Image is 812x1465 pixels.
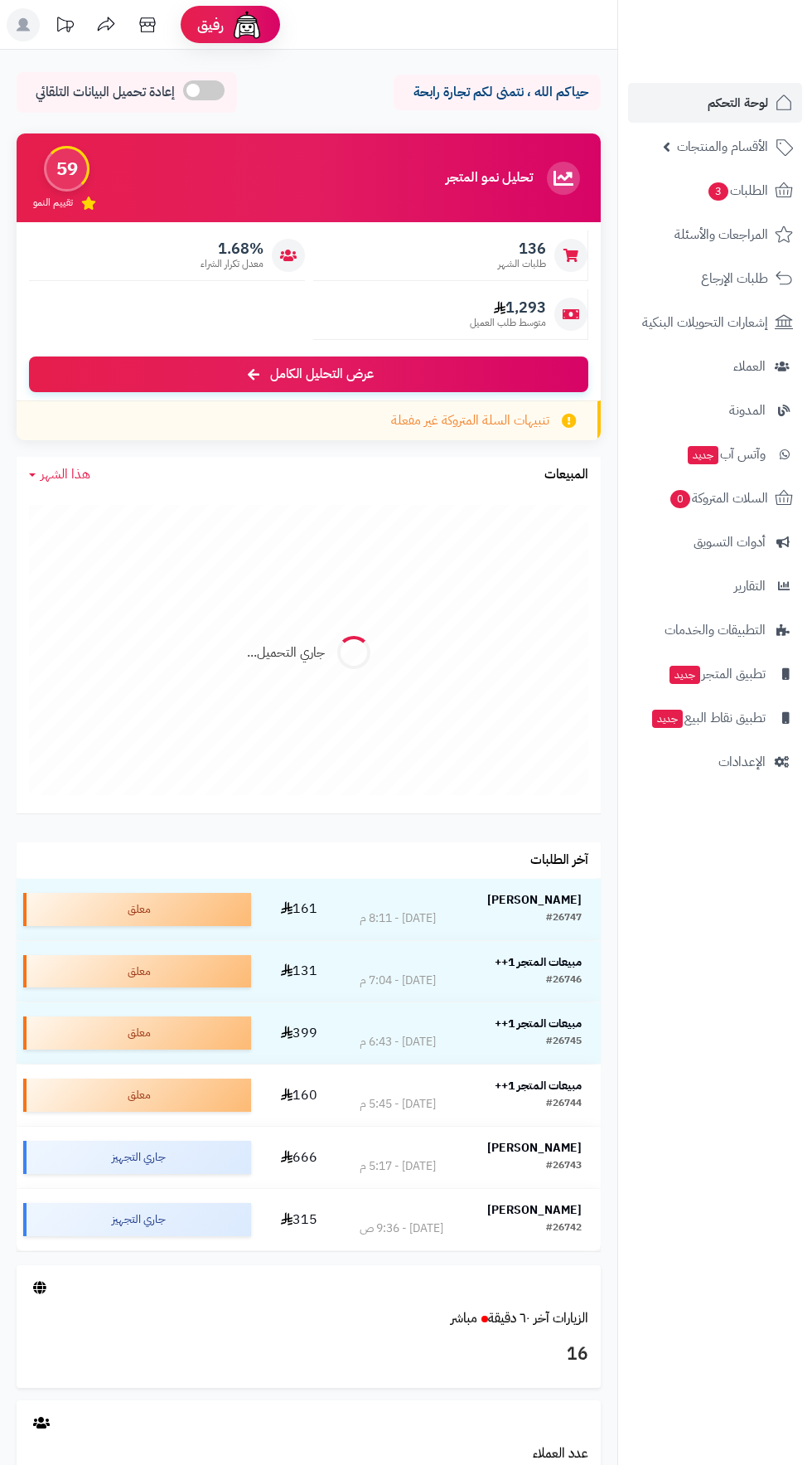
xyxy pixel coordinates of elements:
a: السلات المتروكة0 [628,478,802,518]
a: العملاء [628,347,802,386]
span: وآتس آب [686,443,766,466]
div: معلق [23,955,251,988]
p: حياكم الله ، نتمنى لكم تجارة رابحة [406,83,588,102]
a: عرض التحليل الكامل [29,357,588,392]
a: عدد العملاء [533,1443,588,1463]
span: الإعدادات [718,750,766,774]
td: 315 [258,1189,340,1250]
div: معلق [23,1079,251,1112]
a: التطبيقات والخدمات [628,610,802,650]
div: [DATE] - 5:17 م [360,1158,436,1175]
small: مباشر [451,1308,477,1328]
span: تقييم النمو [33,196,73,210]
a: إشعارات التحويلات البنكية [628,303,802,342]
div: معلق [23,1016,251,1050]
h3: تحليل نمو المتجر [446,171,533,186]
a: تحديثات المنصة [44,8,85,46]
div: #26746 [546,973,582,989]
span: إعادة تحميل البيانات التلقائي [36,83,175,102]
span: 1,293 [470,298,546,317]
div: جاري التحميل... [247,643,325,662]
div: جاري التجهيز [23,1141,251,1174]
span: السلات المتروكة [669,487,768,510]
span: 1.68% [201,240,263,258]
td: 131 [258,941,340,1002]
span: الأقسام والمنتجات [677,135,768,158]
div: #26744 [546,1096,582,1113]
strong: [PERSON_NAME] [487,1201,582,1219]
td: 666 [258,1127,340,1188]
img: ai-face.png [230,8,263,41]
a: الزيارات آخر ٦٠ دقيقةمباشر [451,1308,588,1328]
span: تطبيق المتجر [668,662,766,686]
a: التقارير [628,566,802,606]
strong: [PERSON_NAME] [487,1139,582,1157]
span: المدونة [729,399,766,422]
strong: مبيعات المتجر 1++ [495,1015,582,1032]
div: [DATE] - 6:43 م [360,1034,436,1050]
div: جاري التجهيز [23,1203,251,1236]
td: 160 [258,1065,340,1126]
strong: مبيعات المتجر 1++ [495,953,582,971]
a: هذا الشهر [29,465,90,484]
a: الطلبات3 [628,171,802,211]
span: التطبيقات والخدمات [665,619,766,642]
strong: مبيعات المتجر 1++ [495,1077,582,1094]
span: معدل تكرار الشراء [201,257,263,271]
span: العملاء [733,355,766,378]
span: التقارير [734,575,766,598]
span: جديد [688,446,718,464]
span: تنبيهات السلة المتروكة غير مفعلة [391,411,549,430]
a: طلبات الإرجاع [628,259,802,298]
div: [DATE] - 7:04 م [360,973,436,989]
span: إشعارات التحويلات البنكية [642,311,768,334]
span: رفيق [197,15,224,35]
h3: آخر الطلبات [530,853,588,868]
span: أدوات التسويق [694,531,766,554]
span: طلبات الإرجاع [701,267,768,290]
td: 399 [258,1002,340,1064]
a: تطبيق نقاط البيعجديد [628,698,802,738]
h3: المبيعات [544,468,588,483]
span: تطبيق نقاط البيع [650,706,766,730]
div: #26747 [546,910,582,927]
a: تطبيق المتجرجديد [628,654,802,694]
a: الإعدادات [628,742,802,782]
div: #26742 [546,1220,582,1237]
span: عرض التحليل الكامل [270,365,374,384]
h3: 16 [29,1341,588,1369]
span: المراجعات والأسئلة [674,223,768,246]
a: وآتس آبجديد [628,434,802,474]
span: 0 [670,490,690,508]
div: [DATE] - 5:45 م [360,1096,436,1113]
span: هذا الشهر [41,464,90,484]
span: جديد [669,666,700,684]
span: الطلبات [707,179,768,202]
div: معلق [23,893,251,926]
a: المدونة [628,391,802,430]
td: 161 [258,879,340,940]
span: لوحة التحكم [708,91,768,114]
span: متوسط طلب العميل [470,316,546,330]
span: 136 [498,240,546,258]
span: طلبات الشهر [498,257,546,271]
span: جديد [652,710,683,728]
span: 3 [708,182,728,201]
div: #26745 [546,1034,582,1050]
a: المراجعات والأسئلة [628,215,802,255]
strong: [PERSON_NAME] [487,891,582,909]
div: [DATE] - 9:36 ص [360,1220,443,1237]
a: لوحة التحكم [628,83,802,123]
a: أدوات التسويق [628,522,802,562]
div: [DATE] - 8:11 م [360,910,436,927]
div: #26743 [546,1158,582,1175]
